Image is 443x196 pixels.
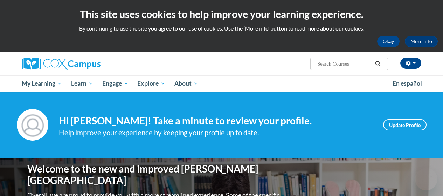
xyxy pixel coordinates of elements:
div: Help improve your experience by keeping your profile up to date. [59,127,373,138]
span: En español [393,80,422,87]
a: Engage [98,75,133,92]
h1: Welcome to the new and improved [PERSON_NAME][GEOGRAPHIC_DATA] [27,163,281,187]
h2: This site uses cookies to help improve your learning experience. [5,7,438,21]
span: Learn [71,79,93,88]
a: En español [388,76,427,91]
button: Okay [377,36,400,47]
a: Learn [67,75,98,92]
img: Profile Image [17,109,48,141]
p: By continuing to use the site you agree to our use of cookies. Use the ‘More info’ button to read... [5,25,438,32]
iframe: Button to launch messaging window [415,168,437,190]
span: About [174,79,198,88]
span: My Learning [22,79,62,88]
span: Engage [102,79,129,88]
a: My Learning [18,75,67,92]
button: Search [373,60,383,68]
input: Search Courses [317,60,373,68]
h4: Hi [PERSON_NAME]! Take a minute to review your profile. [59,115,373,127]
a: Update Profile [383,119,427,130]
a: About [170,75,203,92]
a: Explore [133,75,170,92]
a: More Info [405,36,438,47]
div: Main menu [17,75,427,92]
button: Account Settings [400,58,421,69]
img: Cox Campus [22,58,101,70]
a: Cox Campus [22,58,148,70]
span: Explore [137,79,165,88]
